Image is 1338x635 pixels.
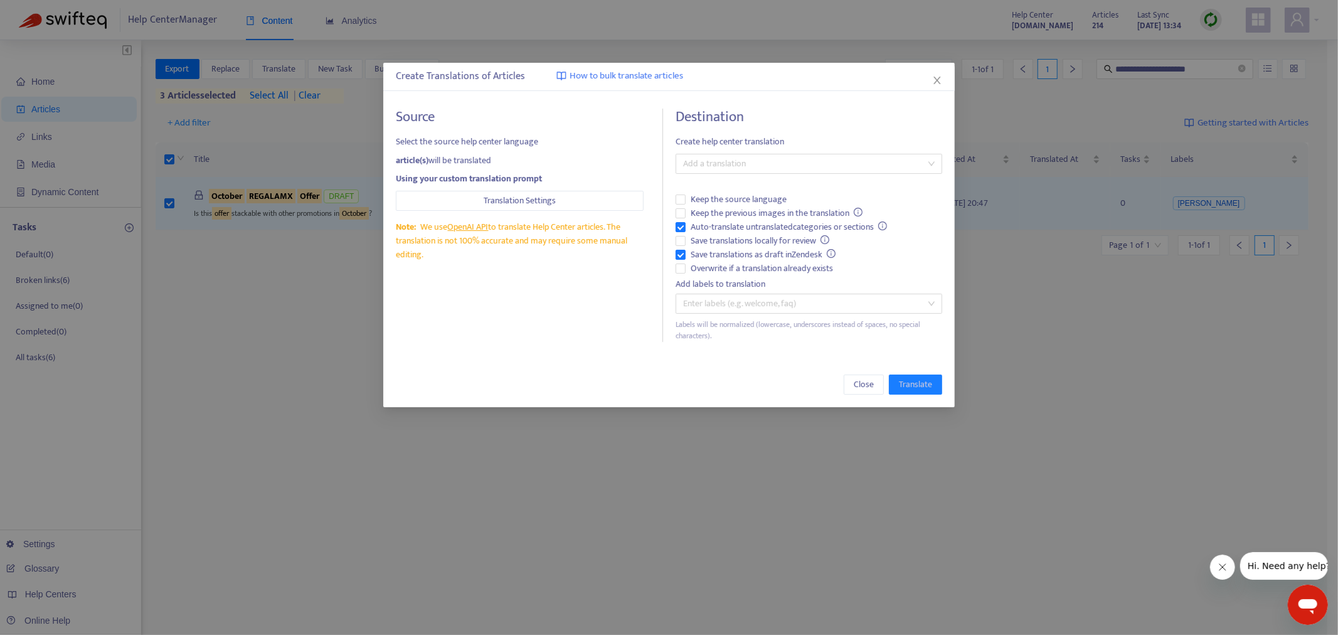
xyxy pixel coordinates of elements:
div: Using your custom translation prompt [396,172,644,186]
a: OpenAI API [448,220,489,234]
button: Close [844,375,884,395]
button: Translation Settings [396,191,644,211]
span: How to bulk translate articles [570,69,683,83]
button: Close [930,73,944,87]
span: Note: [396,220,416,234]
span: Keep the previous images in the translation [686,206,868,220]
span: Save translations as draft in Zendesk [686,248,841,262]
iframe: Button to launch messaging window [1288,585,1328,625]
span: info-circle [820,235,829,244]
span: Select the source help center language [396,135,644,149]
div: Create Translations of Articles [396,69,942,84]
div: Labels will be normalized (lowercase, underscores instead of spaces, no special characters). [676,319,942,343]
span: Translation Settings [484,194,556,208]
h4: Destination [676,109,942,125]
img: image-link [556,71,566,81]
iframe: Message from company [1240,552,1328,580]
div: will be translated [396,154,644,168]
span: Overwrite if a translation already exists [686,262,838,275]
span: info-circle [827,249,836,258]
span: Auto-translate untranslated categories or sections [686,220,893,234]
span: Close [854,378,874,392]
a: How to bulk translate articles [556,69,683,83]
span: Save translations locally for review [686,234,835,248]
iframe: Close message [1210,555,1235,580]
div: We use to translate Help Center articles. The translation is not 100% accurate and may require so... [396,220,644,262]
strong: article(s) [396,153,428,168]
span: Keep the source language [686,193,792,206]
span: Hi. Need any help? [8,9,90,19]
div: Add labels to translation [676,277,942,291]
span: close [932,75,942,85]
span: Create help center translation [676,135,942,149]
span: info-circle [854,208,863,216]
button: Translate [889,375,942,395]
h4: Source [396,109,644,125]
span: info-circle [878,221,887,230]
